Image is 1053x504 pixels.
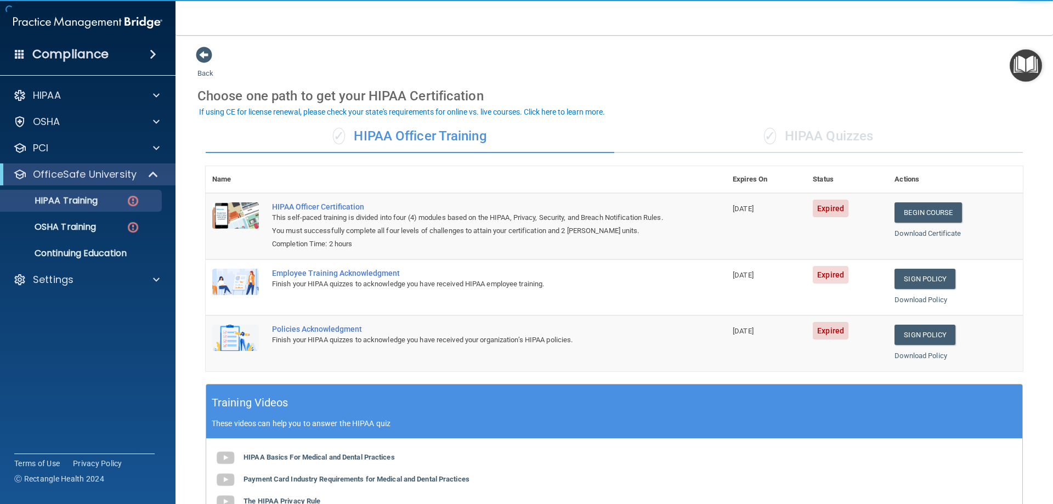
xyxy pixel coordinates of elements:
[13,12,162,33] img: PMB logo
[272,333,671,347] div: Finish your HIPAA quizzes to acknowledge you have received your organization’s HIPAA policies.
[895,202,961,223] a: Begin Course
[764,128,776,144] span: ✓
[33,273,73,286] p: Settings
[13,273,160,286] a: Settings
[726,166,806,193] th: Expires On
[895,229,961,237] a: Download Certificate
[272,269,671,278] div: Employee Training Acknowledgment
[197,80,1031,112] div: Choose one path to get your HIPAA Certification
[212,393,288,412] h5: Training Videos
[813,200,848,217] span: Expired
[33,168,137,181] p: OfficeSafe University
[214,447,236,469] img: gray_youtube_icon.38fcd6cc.png
[126,220,140,234] img: danger-circle.6113f641.png
[272,211,671,237] div: This self-paced training is divided into four (4) modules based on the HIPAA, Privacy, Security, ...
[13,89,160,102] a: HIPAA
[863,426,1040,470] iframe: Drift Widget Chat Controller
[733,271,754,279] span: [DATE]
[7,222,96,233] p: OSHA Training
[614,120,1023,153] div: HIPAA Quizzes
[7,195,98,206] p: HIPAA Training
[272,325,671,333] div: Policies Acknowledgment
[733,205,754,213] span: [DATE]
[272,237,671,251] div: Completion Time: 2 hours
[1010,49,1042,82] button: Open Resource Center
[272,278,671,291] div: Finish your HIPAA quizzes to acknowledge you have received HIPAA employee training.
[895,269,955,289] a: Sign Policy
[272,202,671,211] a: HIPAA Officer Certification
[206,120,614,153] div: HIPAA Officer Training
[13,168,159,181] a: OfficeSafe University
[206,166,265,193] th: Name
[895,325,955,345] a: Sign Policy
[126,194,140,208] img: danger-circle.6113f641.png
[13,141,160,155] a: PCI
[813,266,848,284] span: Expired
[199,108,605,116] div: If using CE for license renewal, please check your state's requirements for online vs. live cours...
[33,115,60,128] p: OSHA
[13,115,160,128] a: OSHA
[895,352,947,360] a: Download Policy
[33,141,48,155] p: PCI
[7,248,157,259] p: Continuing Education
[214,469,236,491] img: gray_youtube_icon.38fcd6cc.png
[197,56,213,77] a: Back
[33,89,61,102] p: HIPAA
[888,166,1023,193] th: Actions
[32,47,109,62] h4: Compliance
[895,296,947,304] a: Download Policy
[14,473,104,484] span: Ⓒ Rectangle Health 2024
[813,322,848,339] span: Expired
[333,128,345,144] span: ✓
[14,458,60,469] a: Terms of Use
[212,419,1017,428] p: These videos can help you to answer the HIPAA quiz
[244,453,395,461] b: HIPAA Basics For Medical and Dental Practices
[197,106,607,117] button: If using CE for license renewal, please check your state's requirements for online vs. live cours...
[73,458,122,469] a: Privacy Policy
[244,475,469,483] b: Payment Card Industry Requirements for Medical and Dental Practices
[733,327,754,335] span: [DATE]
[806,166,888,193] th: Status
